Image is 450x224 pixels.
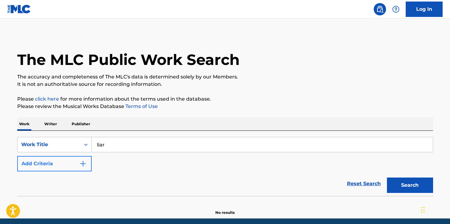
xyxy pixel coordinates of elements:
[42,118,59,130] p: Writer
[17,95,433,103] p: Please for more information about the terms used in the database.
[124,103,158,109] a: Terms of Use
[21,141,77,148] div: Work Title
[17,103,433,110] p: Please review the Musical Works Database
[17,73,433,81] p: The accuracy and completeness of The MLC's data is determined solely by our Members.
[17,81,433,88] p: It is not an authoritative source for recording information.
[406,2,443,17] a: Log In
[17,156,92,171] button: Add Criteria
[419,194,450,224] iframe: Chat Widget
[70,118,92,130] p: Publisher
[390,3,402,15] div: Help
[387,178,433,193] button: Search
[79,160,87,167] img: 9d2ae6d4665cec9f34b9.svg
[17,118,31,130] p: Work
[215,202,235,215] p: No results
[344,177,384,190] a: Reset Search
[17,137,433,196] form: Search Form
[374,3,386,15] a: Public Search
[35,96,59,102] a: click here
[392,6,400,13] img: help
[7,5,31,14] img: MLC Logo
[376,6,384,13] img: search
[17,50,240,69] h1: The MLC Public Work Search
[421,201,425,219] div: Drag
